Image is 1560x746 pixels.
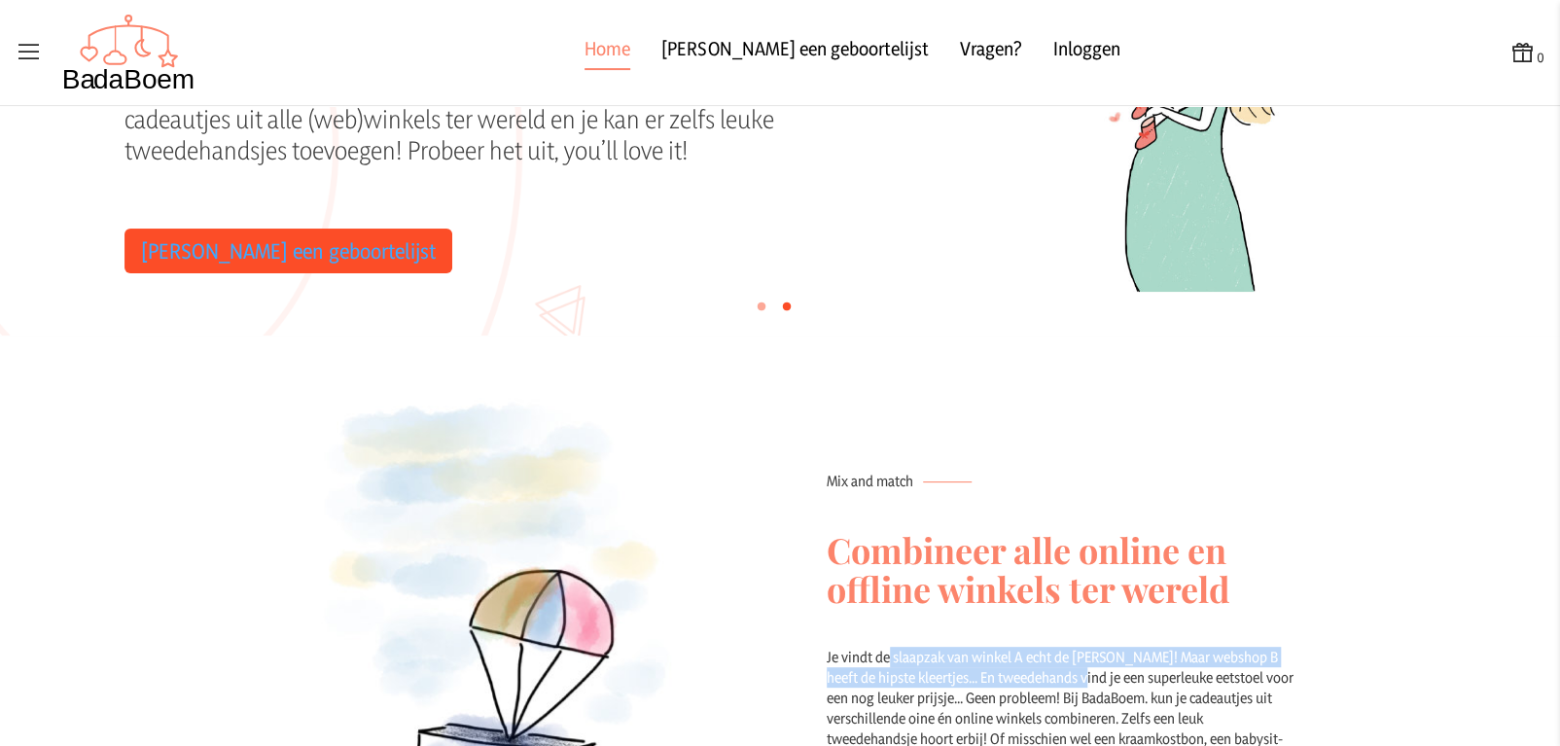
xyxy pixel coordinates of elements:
[827,491,1294,647] h2: Combineer alle online en offline winkels ter wereld
[1509,39,1544,67] button: 0
[124,229,452,273] a: [PERSON_NAME] een geboortelijst
[585,35,630,70] a: Home
[124,73,784,229] div: Creëer in 1-2-3 een gratis online geboortelijst. Je combineert er cadeautjes uit alle (web)winkel...
[62,14,195,91] img: Badaboem
[755,285,768,324] label: •
[959,35,1021,70] a: Vragen?
[1052,35,1119,70] a: Inloggen
[661,35,928,70] a: [PERSON_NAME] een geboortelijst
[827,471,1294,491] p: Mix and match
[780,285,794,324] label: •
